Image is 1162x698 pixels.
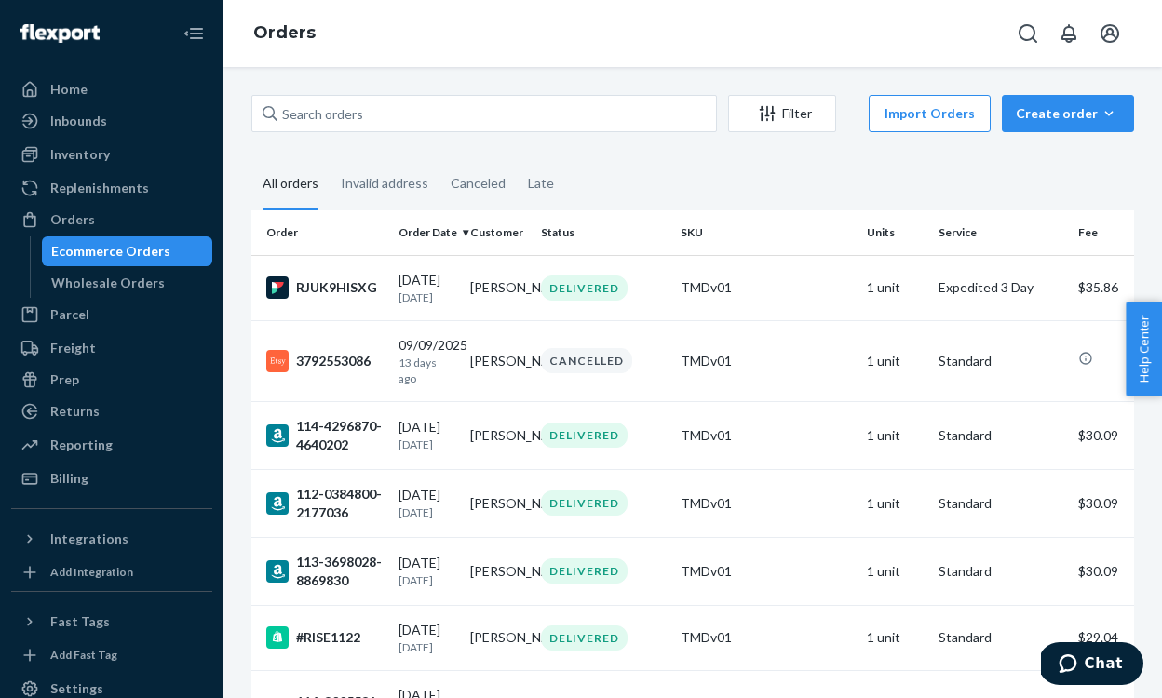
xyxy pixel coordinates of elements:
div: Settings [50,679,103,698]
div: Billing [50,469,88,488]
div: 3792553086 [266,350,384,372]
div: Customer [470,224,527,240]
button: Fast Tags [11,607,212,637]
span: Help Center [1126,302,1162,396]
button: Open Search Box [1009,15,1047,52]
div: Inventory [50,145,110,164]
div: TMDv01 [681,278,852,297]
a: Inventory [11,140,212,169]
div: DELIVERED [541,625,628,651]
div: Canceled [451,159,506,208]
td: [PERSON_NAME] [463,537,534,605]
p: [DATE] [399,504,455,520]
div: 114-4296870-4640202 [266,417,384,454]
p: Expedited 3 Day [939,278,1063,297]
th: Order Date [391,210,463,255]
div: Returns [50,402,100,421]
td: 1 unit [859,401,931,469]
div: 09/09/2025 [399,336,455,386]
div: Invalid address [341,159,428,208]
div: Replenishments [50,179,149,197]
a: Add Integration [11,561,212,584]
div: Create order [1016,104,1120,123]
button: Create order [1002,95,1134,132]
a: Billing [11,463,212,493]
div: #RISE1122 [266,626,384,649]
div: [DATE] [399,621,455,655]
th: Service [931,210,1071,255]
th: SKU [673,210,859,255]
button: Close Navigation [175,15,212,52]
div: 112-0384800-2177036 [266,485,384,522]
p: [DATE] [399,436,455,452]
div: TMDv01 [681,352,852,370]
a: Prep [11,365,212,395]
td: 1 unit [859,537,931,605]
div: [DATE] [399,271,455,305]
a: Inbounds [11,106,212,136]
td: [PERSON_NAME] [463,320,534,401]
a: Add Fast Tag [11,644,212,666]
img: Flexport logo [20,24,100,43]
div: Fast Tags [50,612,110,631]
td: [PERSON_NAME] [463,469,534,537]
td: 1 unit [859,469,931,537]
button: Open account menu [1091,15,1128,52]
div: Integrations [50,530,128,548]
a: Parcel [11,300,212,329]
div: Late [528,159,554,208]
p: Standard [939,352,1063,370]
a: Freight [11,333,212,363]
p: [DATE] [399,639,455,655]
div: Ecommerce Orders [51,242,170,261]
iframe: Opens a widget where you can chat to one of our agents [1041,642,1143,689]
div: [DATE] [399,486,455,520]
th: Units [859,210,931,255]
div: Parcel [50,305,89,324]
div: Wholesale Orders [51,274,165,292]
div: DELIVERED [541,275,628,301]
button: Import Orders [869,95,991,132]
div: Inbounds [50,112,107,130]
ol: breadcrumbs [238,7,331,60]
td: [PERSON_NAME] [463,401,534,469]
div: Freight [50,339,96,357]
th: Order [251,210,391,255]
div: TMDv01 [681,628,852,647]
div: DELIVERED [541,423,628,448]
div: TMDv01 [681,562,852,581]
td: 1 unit [859,320,931,401]
div: Add Fast Tag [50,647,117,663]
p: [DATE] [399,289,455,305]
div: Orders [50,210,95,229]
div: Home [50,80,88,99]
td: 1 unit [859,605,931,670]
button: Integrations [11,524,212,554]
div: Prep [50,370,79,389]
a: Ecommerce Orders [42,236,213,266]
input: Search orders [251,95,717,132]
p: [DATE] [399,572,455,588]
th: Status [534,210,673,255]
div: All orders [263,159,318,210]
p: 13 days ago [399,355,455,386]
button: Filter [728,95,836,132]
div: CANCELLED [541,348,632,373]
div: RJUK9HISXG [266,276,384,299]
div: DELIVERED [541,558,628,584]
td: [PERSON_NAME] [463,605,534,670]
p: Standard [939,562,1063,581]
div: [DATE] [399,554,455,588]
a: Orders [11,205,212,235]
button: Open notifications [1050,15,1088,52]
div: Add Integration [50,564,133,580]
div: [DATE] [399,418,455,452]
p: Standard [939,494,1063,513]
a: Orders [253,22,316,43]
div: TMDv01 [681,494,852,513]
td: 1 unit [859,255,931,320]
a: Wholesale Orders [42,268,213,298]
p: Standard [939,426,1063,445]
p: Standard [939,628,1063,647]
